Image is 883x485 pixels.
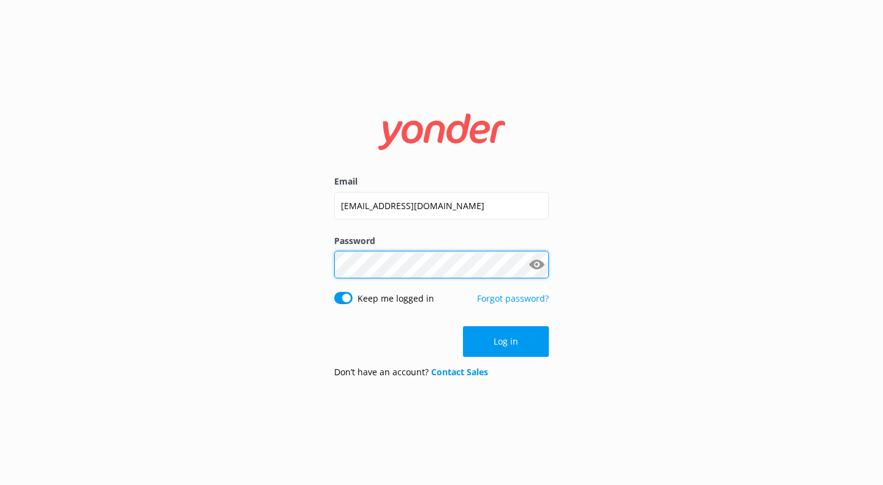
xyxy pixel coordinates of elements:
[524,253,549,277] button: Show password
[357,292,434,305] label: Keep me logged in
[334,234,549,248] label: Password
[477,292,549,304] a: Forgot password?
[334,175,549,188] label: Email
[463,326,549,357] button: Log in
[334,192,549,220] input: user@emailaddress.com
[431,366,488,378] a: Contact Sales
[334,365,488,379] p: Don’t have an account?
